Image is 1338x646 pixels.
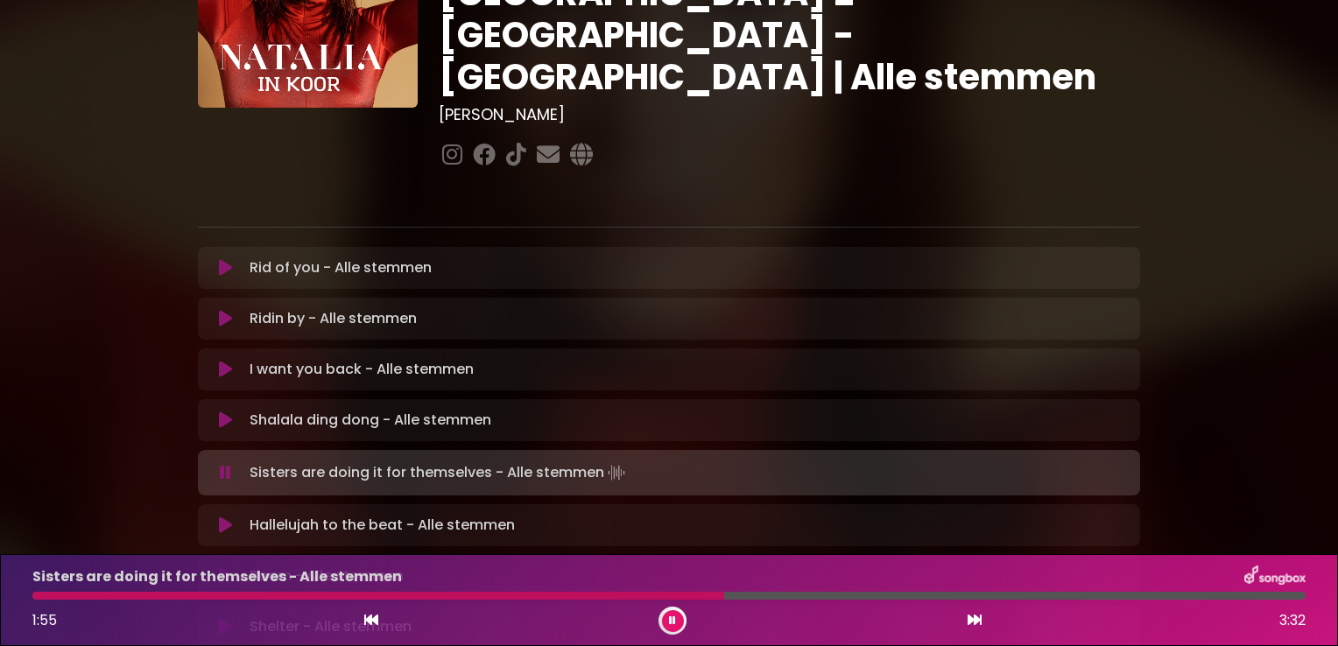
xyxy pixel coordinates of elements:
[250,515,515,536] p: Hallelujah to the beat - Alle stemmen
[32,566,402,587] p: Sisters are doing it for themselves - Alle stemmen
[250,308,417,329] p: Ridin by - Alle stemmen
[250,460,629,485] p: Sisters are doing it for themselves - Alle stemmen
[439,105,1140,124] h3: [PERSON_NAME]
[32,610,57,630] span: 1:55
[1279,610,1306,631] span: 3:32
[250,410,491,431] p: Shalala ding dong - Alle stemmen
[604,460,629,485] img: waveform4.gif
[250,257,432,278] p: Rid of you - Alle stemmen
[250,359,474,380] p: I want you back - Alle stemmen
[1244,565,1306,588] img: songbox-logo-white.png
